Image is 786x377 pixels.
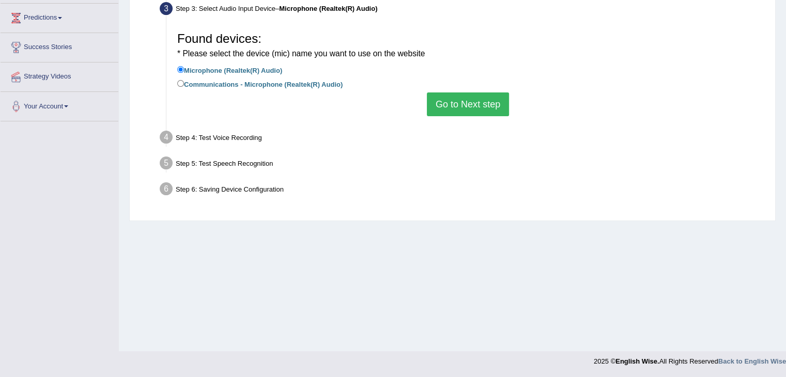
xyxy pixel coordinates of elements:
[155,128,770,150] div: Step 4: Test Voice Recording
[177,49,425,58] small: * Please select the device (mic) name you want to use on the website
[594,351,786,366] div: 2025 © All Rights Reserved
[275,5,377,12] span: –
[279,5,377,12] b: Microphone (Realtek(R) Audio)
[155,153,770,176] div: Step 5: Test Speech Recognition
[1,33,118,59] a: Success Stories
[177,64,282,75] label: Microphone (Realtek(R) Audio)
[177,78,343,89] label: Communications - Microphone (Realtek(R) Audio)
[1,92,118,118] a: Your Account
[718,357,786,365] a: Back to English Wise
[615,357,659,365] strong: English Wise.
[1,62,118,88] a: Strategy Videos
[1,4,118,29] a: Predictions
[177,32,759,59] h3: Found devices:
[427,92,509,116] button: Go to Next step
[177,80,184,87] input: Communications - Microphone (Realtek(R) Audio)
[155,179,770,202] div: Step 6: Saving Device Configuration
[177,66,184,73] input: Microphone (Realtek(R) Audio)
